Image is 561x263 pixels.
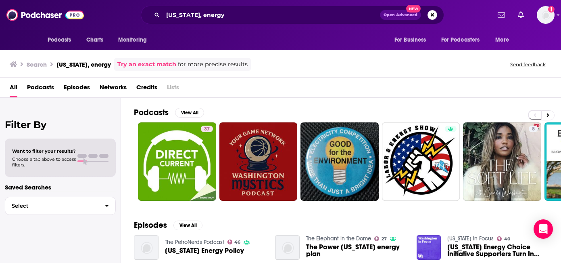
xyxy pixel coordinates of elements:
[417,235,441,260] img: Washington Energy Choice Initiative Supporters Turn In 431,000 Voter Signatures
[56,61,111,68] h3: [US_STATE], energy
[163,8,380,21] input: Search podcasts, credits, & more...
[64,81,90,97] a: Episodes
[118,34,147,46] span: Monitoring
[504,237,510,241] span: 40
[5,197,116,215] button: Select
[380,10,421,20] button: Open AdvancedNew
[389,32,436,48] button: open menu
[81,32,108,48] a: Charts
[134,235,158,260] img: Washington Energy Policy
[167,81,179,97] span: Lists
[306,244,407,257] span: The Power [US_STATE] energy plan
[447,244,548,257] a: Washington Energy Choice Initiative Supporters Turn In 431,000 Voter Signatures
[495,34,509,46] span: More
[12,148,76,154] span: Want to filter your results?
[138,122,216,201] a: 37
[447,244,548,257] span: [US_STATE] Energy Choice Initiative Supporters Turn In 431,000 Voter Signatures
[42,32,82,48] button: open menu
[48,34,71,46] span: Podcasts
[234,240,240,244] span: 46
[374,236,387,241] a: 27
[508,61,548,68] button: Send feedback
[134,220,202,230] a: EpisodesView All
[204,125,210,133] span: 37
[165,247,244,254] a: Washington Energy Policy
[497,236,510,241] a: 40
[306,244,407,257] a: The Power Washington energy plan
[5,119,116,130] h2: Filter By
[382,237,387,241] span: 27
[227,240,241,244] a: 46
[100,81,127,97] a: Networks
[436,32,492,48] button: open menu
[532,125,535,133] span: 8
[201,126,213,132] a: 37
[134,107,204,118] a: PodcastsView All
[537,6,555,24] img: User Profile
[27,81,54,97] a: Podcasts
[136,81,157,97] a: Credits
[113,32,157,48] button: open menu
[5,183,116,191] p: Saved Searches
[441,34,480,46] span: For Podcasters
[529,126,538,132] a: 8
[10,81,17,97] a: All
[178,60,248,69] span: for more precise results
[306,235,371,242] a: The Elephant in the Dome
[12,156,76,168] span: Choose a tab above to access filters.
[394,34,426,46] span: For Business
[86,34,104,46] span: Charts
[175,108,204,118] button: View All
[165,247,244,254] span: [US_STATE] Energy Policy
[5,203,98,208] span: Select
[173,221,202,230] button: View All
[447,235,494,242] a: Washington in Focus
[490,32,519,48] button: open menu
[534,219,553,239] div: Open Intercom Messenger
[463,122,541,201] a: 8
[494,8,508,22] a: Show notifications dropdown
[515,8,527,22] a: Show notifications dropdown
[6,7,84,23] img: Podchaser - Follow, Share and Rate Podcasts
[537,6,555,24] button: Show profile menu
[275,235,300,260] img: The Power Washington energy plan
[548,6,555,13] svg: Add a profile image
[134,107,169,118] h2: Podcasts
[165,239,224,246] a: The PetroNerds Podcast
[406,5,421,13] span: New
[134,220,167,230] h2: Episodes
[27,61,47,68] h3: Search
[141,6,444,24] div: Search podcasts, credits, & more...
[384,13,417,17] span: Open Advanced
[537,6,555,24] span: Logged in as kileycampbell
[117,60,176,69] a: Try an exact match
